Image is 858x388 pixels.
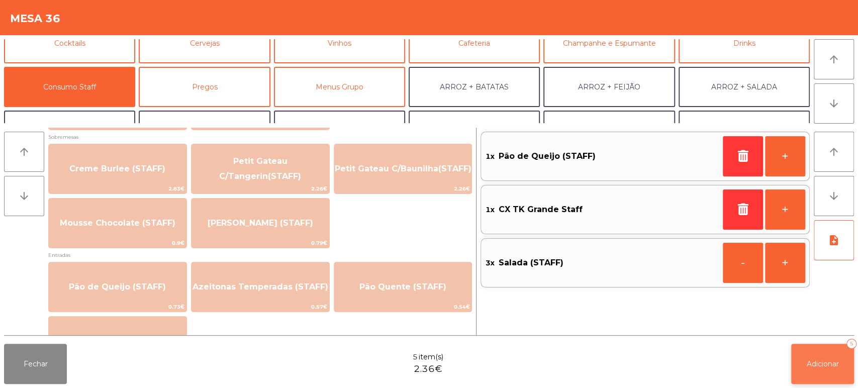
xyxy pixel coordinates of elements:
span: Entradas [48,250,472,260]
button: ARROZ + FEIJÃO [543,67,675,107]
span: 1x [485,149,494,164]
button: Cocktails [4,23,135,63]
i: arrow_downward [828,190,840,202]
span: Petit Gateau C/Baunilha(STAFF) [335,164,471,173]
i: note_add [828,234,840,246]
button: - [723,243,763,283]
button: Menus Grupo [274,67,405,107]
span: 2.36€ [414,362,442,376]
span: Creme Burlee (STAFF) [69,164,165,173]
button: + [765,243,805,283]
i: arrow_upward [828,53,840,65]
button: ARROZ + BATATAS [409,67,540,107]
button: note_add [814,220,854,260]
span: 0.57€ [192,302,329,312]
button: arrow_upward [814,39,854,79]
i: arrow_downward [828,98,840,110]
h4: Mesa 36 [10,11,60,26]
button: Champanhe e Espumante [543,23,675,63]
button: BATATA + SALADA [274,111,405,151]
button: arrow_downward [4,176,44,216]
button: Vinhos [274,23,405,63]
button: BATATA + BATATA [409,111,540,151]
button: Cafeteria [409,23,540,63]
button: arrow_downward [814,83,854,124]
button: Adicionar5 [791,344,854,384]
span: 5 [413,352,418,362]
span: Pão Quente (STAFF) [359,282,446,292]
span: 1x [485,202,494,217]
span: Petit Gateau C/Tangerin(STAFF) [219,156,301,181]
span: Pão de Queijo (STAFF) [498,149,595,164]
i: arrow_upward [828,146,840,158]
span: item(s) [419,352,443,362]
span: Pão de Queijo (STAFF) [69,282,166,292]
button: arrow_downward [814,176,854,216]
div: 5 [846,339,856,349]
span: 0.54€ [334,302,472,312]
i: arrow_downward [18,190,30,202]
span: CX TK Grande Staff [498,202,582,217]
span: Mousse Chocolate (STAFF) [60,218,175,228]
button: arrow_upward [814,132,854,172]
span: 2.26€ [192,184,329,193]
span: 0.9€ [49,238,186,248]
button: FEIJÃO + FEIJÃO [679,111,810,151]
span: 2.83€ [49,184,186,193]
button: FEIJÃO + SALADA [543,111,675,151]
button: Cervejas [139,23,270,63]
span: Azeitonas Temperadas (STAFF) [193,282,328,292]
button: + [765,189,805,230]
button: Fechar [4,344,67,384]
span: 0.73€ [49,302,186,312]
button: ARROZ + ARROZ [4,111,135,151]
button: Pregos [139,67,270,107]
button: arrow_upward [4,132,44,172]
span: Adicionar [807,359,839,368]
span: 2.26€ [334,184,472,193]
span: Sobremesas [48,132,472,142]
button: + [765,136,805,176]
button: Drinks [679,23,810,63]
span: [PERSON_NAME] (STAFF) [208,218,313,228]
span: 0.79€ [192,238,329,248]
span: 3x [485,255,494,270]
button: BATATA + FEIJÃO [139,111,270,151]
span: Salada (STAFF) [498,255,563,270]
button: ARROZ + SALADA [679,67,810,107]
button: Consumo Staff [4,67,135,107]
i: arrow_upward [18,146,30,158]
